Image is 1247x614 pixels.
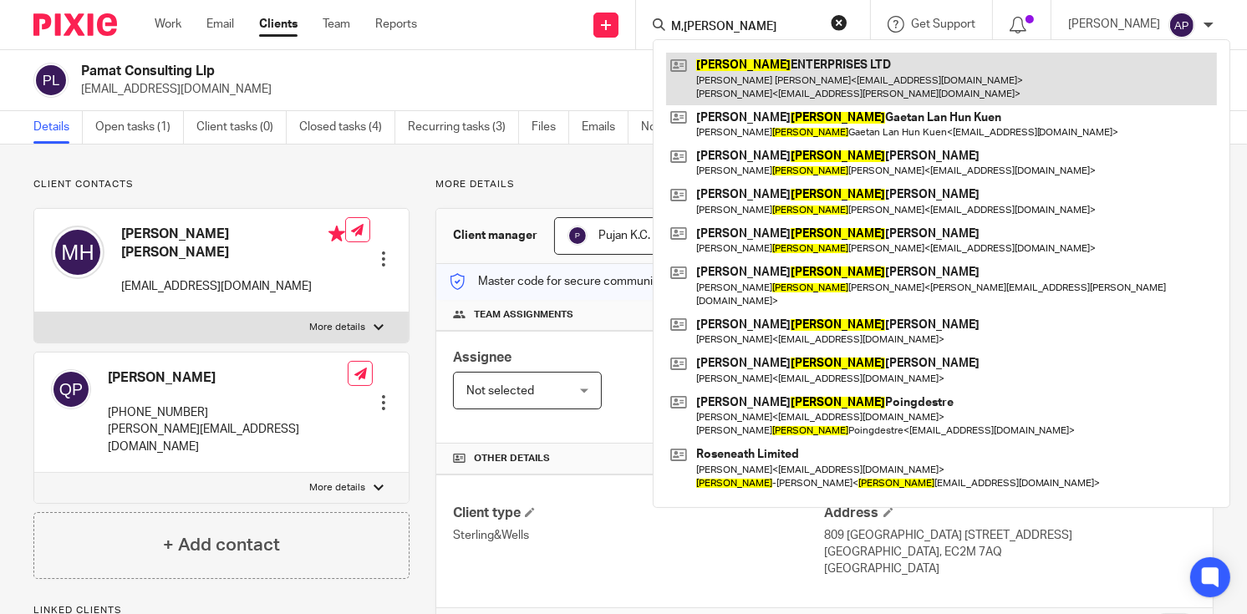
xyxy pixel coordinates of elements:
h3: Client manager [453,227,537,244]
img: svg%3E [1168,12,1195,38]
button: Clear [831,14,847,31]
p: [PERSON_NAME] [1068,16,1160,33]
p: More details [309,321,365,334]
span: Team assignments [474,308,573,322]
h2: Pamat Consulting Llp [81,63,805,80]
p: [EMAIL_ADDRESS][DOMAIN_NAME] [81,81,986,98]
span: Assignee [453,351,512,364]
a: Files [532,111,569,144]
span: Get Support [911,18,975,30]
a: Client tasks (0) [196,111,287,144]
img: Pixie [33,13,117,36]
p: Client contacts [33,178,410,191]
img: svg%3E [51,369,91,409]
a: Closed tasks (4) [299,111,395,144]
a: Recurring tasks (3) [408,111,519,144]
p: [PHONE_NUMBER] [108,404,348,421]
a: Email [206,16,234,33]
span: Other details [474,452,550,465]
a: Work [155,16,181,33]
h4: Client type [453,505,824,522]
img: svg%3E [33,63,69,98]
p: 809 [GEOGRAPHIC_DATA] [STREET_ADDRESS] [825,527,1196,544]
img: svg%3E [51,226,104,279]
p: [GEOGRAPHIC_DATA] [825,561,1196,577]
p: [PERSON_NAME][EMAIL_ADDRESS][DOMAIN_NAME] [108,421,348,455]
h4: + Add contact [163,532,280,558]
a: Details [33,111,83,144]
h4: [PERSON_NAME] [PERSON_NAME] [121,226,345,261]
a: Emails [582,111,629,144]
input: Search [669,20,820,35]
p: More details [435,178,1214,191]
p: More details [309,481,365,495]
span: Not selected [466,385,534,397]
p: Master code for secure communications and files [449,273,737,290]
a: Reports [375,16,417,33]
span: Pujan K.C. [598,230,650,241]
a: Team [323,16,350,33]
i: Primary [328,226,345,242]
h4: Address [825,505,1196,522]
a: Clients [259,16,298,33]
a: Open tasks (1) [95,111,184,144]
img: svg%3E [568,226,588,246]
p: [GEOGRAPHIC_DATA], EC2M 7AQ [825,544,1196,561]
a: Notes (5) [641,111,702,144]
h4: [PERSON_NAME] [108,369,348,387]
p: [EMAIL_ADDRESS][DOMAIN_NAME] [121,278,345,295]
p: Sterling&Wells [453,527,824,544]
